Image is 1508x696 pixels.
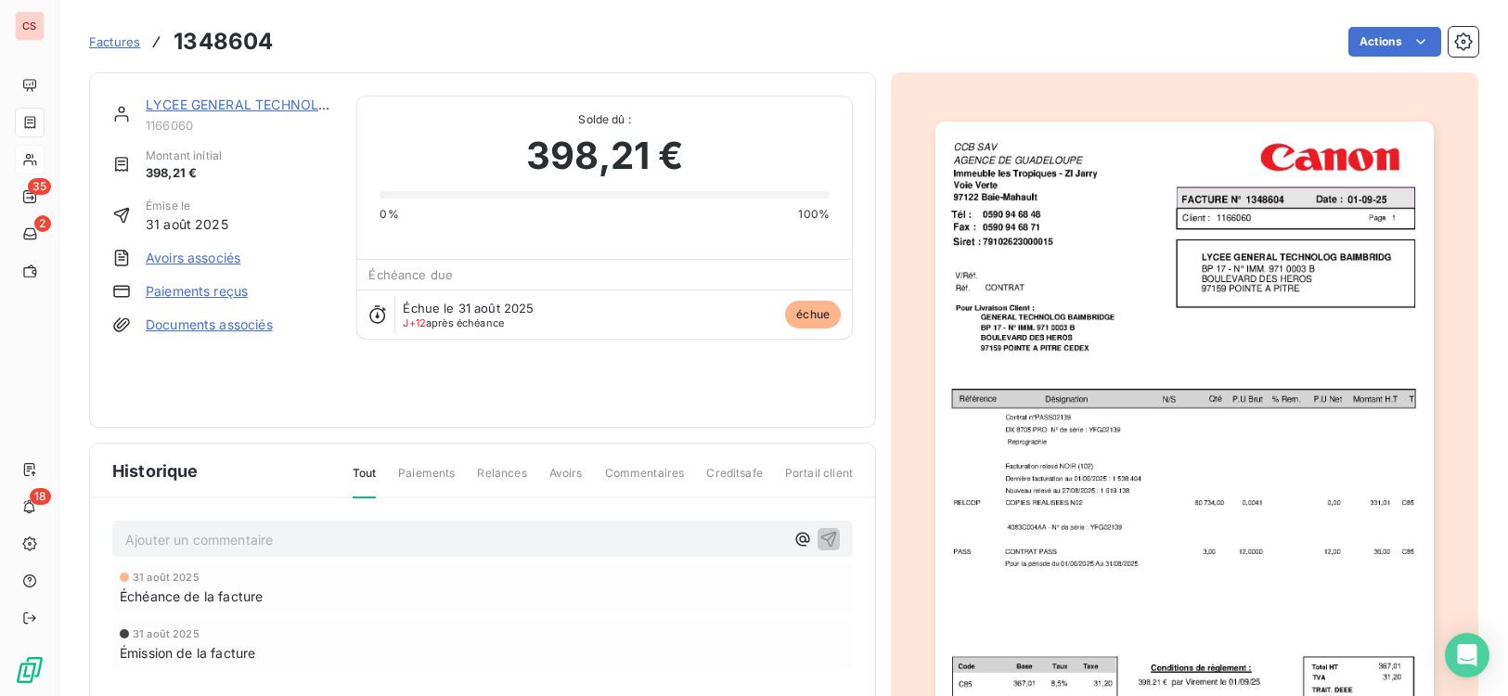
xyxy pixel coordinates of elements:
[28,178,51,195] span: 35
[380,206,398,223] span: 0%
[380,111,830,128] span: Solde dû :
[798,206,830,223] span: 100%
[398,465,455,496] span: Paiements
[1445,633,1489,677] div: Open Intercom Messenger
[120,586,263,606] span: Échéance de la facture
[146,97,423,112] a: LYCEE GENERAL TECHNOLOG BAIMBRIDGE
[34,215,51,232] span: 2
[15,655,45,685] img: Logo LeanPay
[146,164,222,183] span: 398,21 €
[174,25,273,58] h3: 1348604
[146,118,334,133] span: 1166060
[706,465,763,496] span: Creditsafe
[89,34,140,49] span: Factures
[368,267,453,282] span: Échéance due
[549,465,583,496] span: Avoirs
[112,458,199,483] span: Historique
[785,465,853,496] span: Portail client
[403,301,534,316] span: Échue le 31 août 2025
[1348,27,1441,57] button: Actions
[89,32,140,51] a: Factures
[526,128,683,184] span: 398,21 €
[120,643,255,663] span: Émission de la facture
[15,11,45,41] div: CS
[403,316,426,329] span: J+12
[146,198,228,214] span: Émise le
[146,214,228,234] span: 31 août 2025
[353,465,377,498] span: Tout
[30,488,51,505] span: 18
[785,301,841,329] span: échue
[605,465,685,496] span: Commentaires
[146,148,222,164] span: Montant initial
[133,628,200,639] span: 31 août 2025
[146,282,248,301] a: Paiements reçus
[403,317,504,329] span: après échéance
[146,316,273,334] a: Documents associés
[133,572,200,583] span: 31 août 2025
[477,465,526,496] span: Relances
[146,249,240,267] a: Avoirs associés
